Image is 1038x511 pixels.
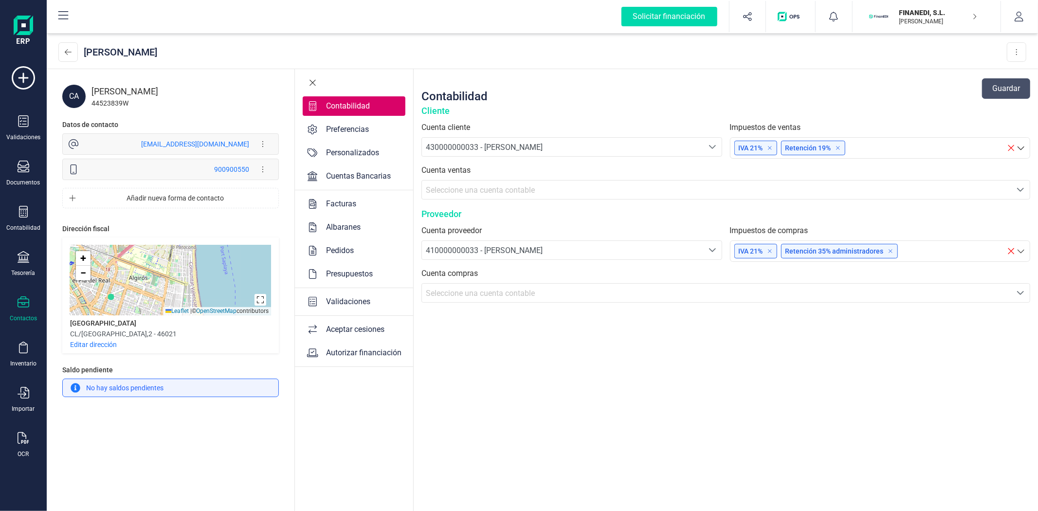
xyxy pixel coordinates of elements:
div: Seleccione una cuenta [703,138,722,156]
label: Cuenta compras [421,268,1030,279]
img: FI [868,6,890,27]
span: Añadir nueva forma de contacto [80,193,270,203]
span: 410000000033 - [PERSON_NAME] [426,246,543,255]
div: Solicitar financiación [621,7,717,26]
div: [PERSON_NAME] [91,85,279,98]
span: Seleccione una cuenta contable [426,185,535,195]
div: Cliente [421,104,1030,118]
label: Impuestos de ventas [730,122,1030,133]
div: Presupuestos [322,268,377,280]
div: Seleccione una cuenta [1011,284,1030,302]
div: Documentos [7,179,40,186]
p: Retención 19% [785,143,841,153]
div: Datos de contacto [62,120,118,129]
span: | [190,308,192,314]
div: Importar [12,405,35,413]
div: [PERSON_NAME] [84,45,157,59]
div: No hay saldos pendientes [62,379,279,397]
span: − [81,267,87,279]
button: Logo de OPS [772,1,809,32]
div: Seleccione una cuenta [703,241,722,259]
div: Aceptar cesiones [322,324,388,335]
span: Seleccione una cuenta contable [426,289,535,298]
div: Contabilidad [421,89,488,104]
span: 430000000033 - [PERSON_NAME] [426,143,543,152]
div: Autorizar financiación [322,347,405,359]
button: Solicitar financiación [610,1,729,32]
a: Leaflet [165,308,189,314]
div: Pedidos [322,245,358,256]
label: Cuenta ventas [421,164,1030,176]
div: CA [62,85,86,108]
p: IVA 21% [739,246,773,256]
a: OpenStreetMap [196,308,237,314]
label: Impuestos de compras [730,225,1030,237]
p: FINANEDI, S.L. [899,8,977,18]
div: [EMAIL_ADDRESS][DOMAIN_NAME] [141,139,249,149]
p: [PERSON_NAME] [899,18,977,25]
span: + [81,252,87,264]
div: © contributors [163,307,271,315]
button: Añadir nueva forma de contacto [63,188,278,208]
div: Facturas [322,198,360,210]
div: Proveedor [421,207,1030,221]
p: IVA 21% [739,143,773,153]
div: Contabilidad [322,100,374,112]
div: Contabilidad [6,224,40,232]
div: Saldo pendiente [62,365,279,379]
div: Preferencias [322,124,373,135]
div: OCR [18,450,29,458]
img: Marker [108,293,114,300]
div: Cuentas Bancarias [322,170,395,182]
div: [GEOGRAPHIC_DATA] [70,318,136,328]
div: 44523839W [91,98,279,108]
div: Albaranes [322,221,364,233]
div: Dirección fiscal [62,224,109,234]
button: Guardar [982,78,1030,99]
a: Zoom out [76,266,91,280]
button: FIFINANEDI, S.L.[PERSON_NAME] [864,1,989,32]
label: Cuenta proveedor [421,225,722,237]
img: Logo de OPS [778,12,803,21]
label: Cuenta cliente [421,122,722,133]
div: Personalizados [322,147,383,159]
p: Retención 35% administradores [785,246,893,256]
div: Validaciones [322,296,374,308]
div: 900900550 [214,164,249,174]
div: Tesorería [12,269,36,277]
div: Inventario [10,360,36,367]
img: Logo Finanedi [14,16,33,47]
div: CL/[GEOGRAPHIC_DATA],2 - 46021 [70,329,177,339]
div: Validaciones [6,133,40,141]
div: Contactos [10,314,37,322]
a: Zoom in [76,251,91,266]
p: Editar dirección [70,340,117,349]
div: Seleccione una cuenta [1011,181,1030,199]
